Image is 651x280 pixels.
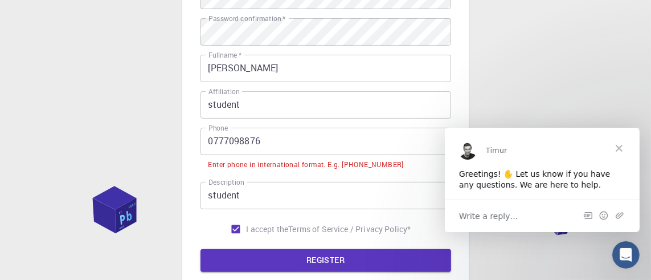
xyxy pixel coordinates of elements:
[445,128,640,232] iframe: Intercom live chat message
[208,87,239,96] label: Affiliation
[208,177,244,187] label: Description
[288,224,411,235] a: Terms of Service / Privacy Policy*
[208,14,285,23] label: Password confirmation
[208,50,241,60] label: Fullname
[247,224,289,235] span: I accept the
[612,241,640,269] iframe: Intercom live chat
[208,159,404,171] div: Enter phone in international format. E.g. [PHONE_NUMBER]
[208,123,228,133] label: Phone
[288,224,411,235] p: Terms of Service / Privacy Policy *
[200,249,451,272] button: REGISTER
